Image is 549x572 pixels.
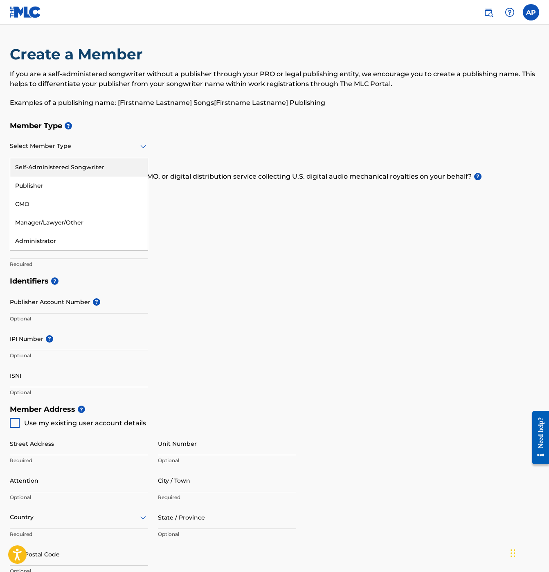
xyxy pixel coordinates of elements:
[505,7,515,17] img: help
[158,457,296,464] p: Optional
[10,401,539,418] h5: Member Address
[158,531,296,538] p: Optional
[10,98,539,108] p: Examples of a publishing name: [Firstname Lastname] Songs[Firstname Lastname] Publishing
[10,315,148,322] p: Optional
[474,173,482,180] span: ?
[511,541,515,565] div: Drag
[10,195,148,213] div: CMO
[10,232,148,250] div: Administrator
[10,261,148,268] p: Required
[10,158,148,177] div: Self-Administered Songwriter
[502,4,518,20] div: Help
[10,172,539,182] p: Do you have a publisher, administrator, CMO, or digital distribution service collecting U.S. digi...
[24,419,146,427] span: Use my existing user account details
[10,177,148,195] div: Publisher
[78,406,85,413] span: ?
[46,335,53,343] span: ?
[10,272,539,290] h5: Identifiers
[158,494,296,501] p: Required
[10,218,539,236] h5: Member Name
[93,298,100,306] span: ?
[10,494,148,501] p: Optional
[10,45,147,64] h2: Create a Member
[10,213,148,232] div: Manager/Lawyer/Other
[10,457,148,464] p: Required
[523,4,539,20] div: User Menu
[65,122,72,129] span: ?
[508,533,549,572] iframe: Chat Widget
[10,69,539,89] p: If you are a self-administered songwriter without a publisher through your PRO or legal publishin...
[10,117,539,135] h5: Member Type
[10,352,148,359] p: Optional
[484,7,493,17] img: search
[480,4,497,20] a: Public Search
[10,389,148,396] p: Optional
[10,531,148,538] p: Required
[51,277,59,285] span: ?
[10,6,41,18] img: MLC Logo
[526,404,549,470] iframe: Resource Center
